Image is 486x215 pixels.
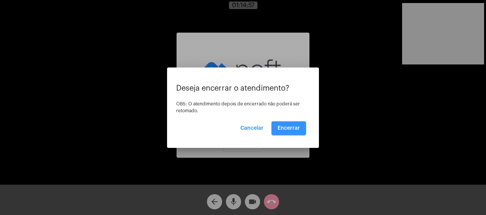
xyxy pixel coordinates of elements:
button: Encerrar [271,121,306,135]
p: Deseja encerrar o atendimento? [176,84,310,93]
span: Encerrar [278,126,300,131]
span: Cancelar [240,126,264,131]
span: OBS: O atendimento depois de encerrado não poderá ser retomado. [176,102,300,113]
button: Cancelar [234,121,270,135]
